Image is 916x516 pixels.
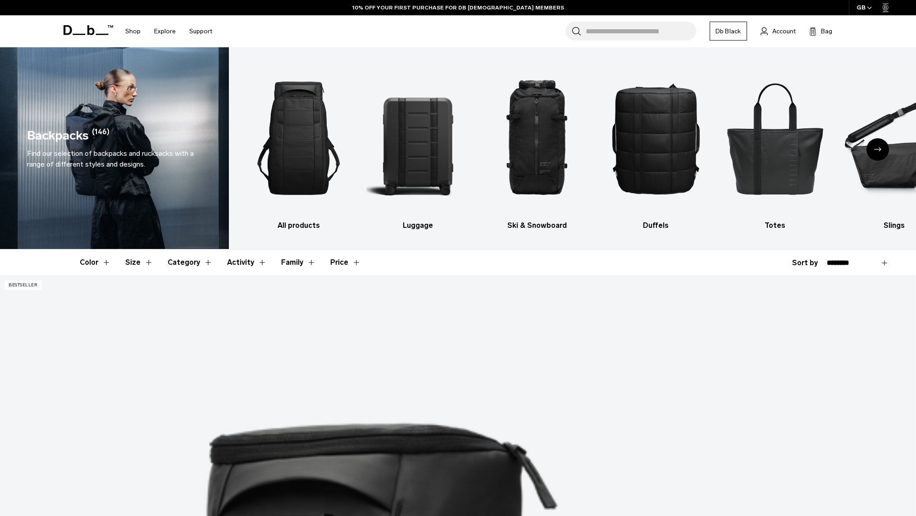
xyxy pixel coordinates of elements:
[366,61,469,216] img: Db
[247,220,350,231] h3: All products
[724,61,827,216] img: Db
[247,61,350,216] img: Db
[772,27,796,36] span: Account
[366,61,469,231] li: 2 / 10
[809,26,832,36] button: Bag
[125,15,141,47] a: Shop
[710,22,747,41] a: Db Black
[604,61,707,231] li: 4 / 10
[604,220,707,231] h3: Duffels
[247,61,350,231] a: Db All products
[80,249,111,276] button: Toggle Filter
[189,15,212,47] a: Support
[485,61,588,216] img: Db
[330,249,361,276] button: Toggle Price
[485,220,588,231] h3: Ski & Snowboard
[724,220,827,231] h3: Totes
[27,149,194,168] span: Find our selection of backpacks and rucksacks with a range of different styles and designs.
[118,15,219,47] nav: Main Navigation
[247,61,350,231] li: 1 / 10
[92,127,109,145] span: (146)
[724,61,827,231] li: 5 / 10
[125,249,153,276] button: Toggle Filter
[866,138,889,161] div: Next slide
[724,61,827,231] a: Db Totes
[352,4,564,12] a: 10% OFF YOUR FIRST PURCHASE FOR DB [DEMOGRAPHIC_DATA] MEMBERS
[485,61,588,231] li: 3 / 10
[821,27,832,36] span: Bag
[485,61,588,231] a: Db Ski & Snowboard
[5,281,41,290] p: Bestseller
[604,61,707,231] a: Db Duffels
[154,15,176,47] a: Explore
[168,249,213,276] button: Toggle Filter
[366,220,469,231] h3: Luggage
[281,249,316,276] button: Toggle Filter
[761,26,796,36] a: Account
[604,61,707,216] img: Db
[227,249,267,276] button: Toggle Filter
[27,127,89,145] h1: Backpacks
[366,61,469,231] a: Db Luggage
